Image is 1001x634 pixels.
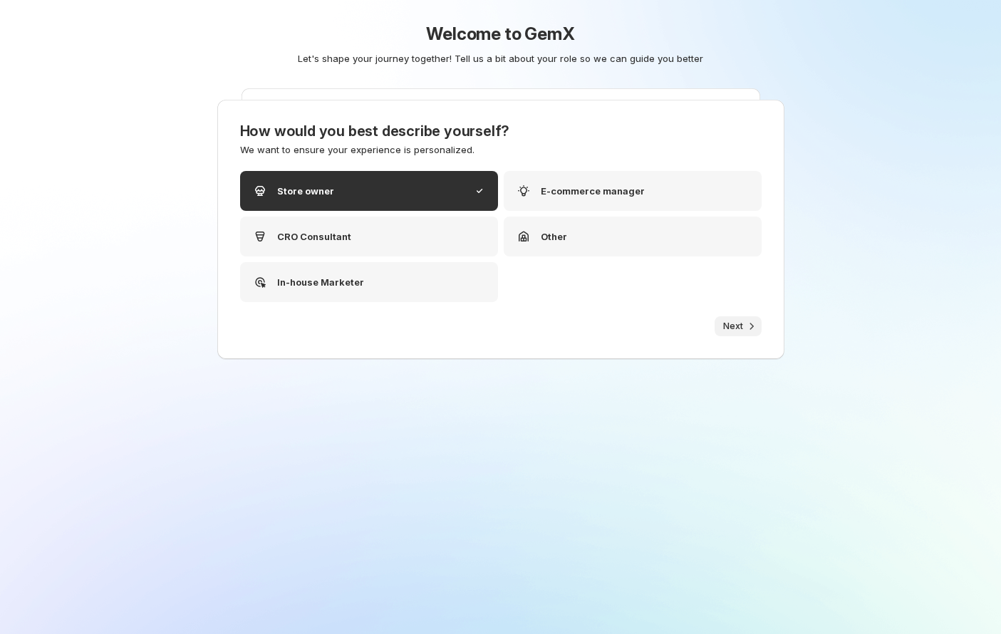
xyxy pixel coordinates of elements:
p: Store owner [277,184,334,198]
span: We want to ensure your experience is personalized. [240,144,474,155]
button: Next [715,316,762,336]
p: E-commerce manager [541,184,645,198]
h1: Welcome to GemX [162,23,839,46]
span: Next [723,321,743,332]
p: CRO Consultant [277,229,351,244]
p: In-house Marketer [277,275,364,289]
p: Let's shape your journey together! Tell us a bit about your role so we can guide you better [168,51,834,66]
p: Other [541,229,567,244]
h3: How would you best describe yourself? [240,123,762,140]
